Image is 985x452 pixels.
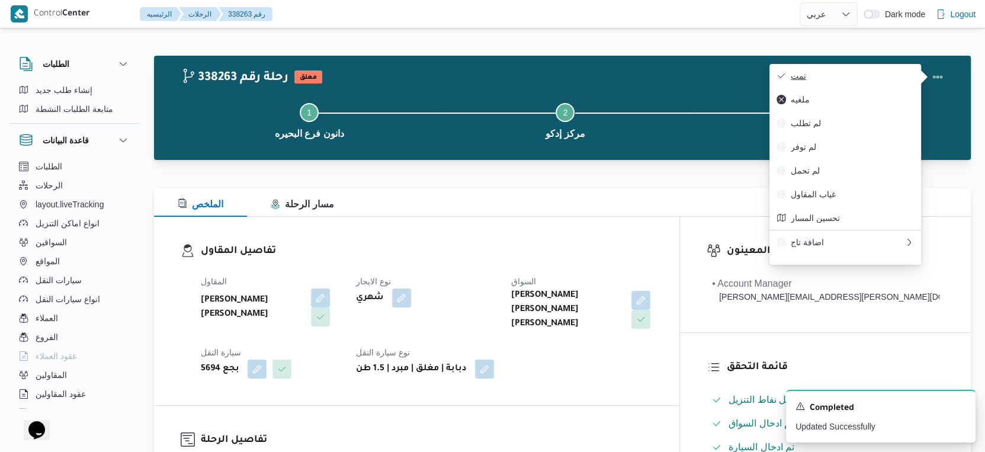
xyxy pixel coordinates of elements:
[36,387,86,401] span: عقود المقاولين
[769,182,921,206] button: غياب المقاول
[36,254,60,268] span: المواقع
[14,271,135,290] button: سيارات النقل
[712,277,939,303] span: • Account Manager abdallah.mohamed@illa.com.eg
[307,108,312,117] span: 1
[11,5,28,23] img: X8yXhbKr1z7QwAAAABJRU5ErkJggg==
[563,108,568,117] span: 2
[36,273,82,287] span: سيارات النقل
[36,178,63,193] span: الرحلات
[931,2,980,26] button: Logout
[769,159,921,182] button: لم تحمل
[14,157,135,176] button: الطلبات
[201,432,653,448] h3: تفاصيل الرحلة
[36,102,113,116] span: متابعة الطلبات النشطة
[950,7,976,21] span: Logout
[300,74,317,81] b: معلق
[14,384,135,403] button: عقود المقاولين
[729,393,844,407] span: تم ادخال تفاصيل نفاط التنزيل
[795,421,966,433] p: Updated Successfully
[36,197,104,211] span: layout.liveTracking
[271,199,333,209] span: مسار الرحلة
[36,83,92,97] span: إنشاء طلب جديد
[437,89,693,150] button: مركز إدكو
[791,142,914,152] span: لم توفر
[810,402,854,416] span: Completed
[769,64,921,88] button: تمت
[769,230,921,254] button: اضافة تاج
[546,127,585,141] span: مركز إدكو
[9,81,140,123] div: الطلبات
[19,133,130,148] button: قاعدة البيانات
[140,7,181,21] button: الرئيسيه
[729,442,794,452] span: تم ادخال السيارة
[356,362,467,376] b: دبابة | مغلق | مبرد | 1.5 طن
[694,89,949,150] button: دانون فرع البحيره
[43,57,69,71] h3: الطلبات
[769,206,921,230] button: تحسين المسار
[36,406,85,420] span: اجهزة التليفون
[769,111,921,135] button: لم تطلب
[201,243,653,259] h3: تفاصيل المقاول
[14,309,135,328] button: العملاء
[511,288,623,331] b: [PERSON_NAME] [PERSON_NAME] [PERSON_NAME]
[275,127,344,141] span: دانون فرع البحيره
[36,216,100,230] span: انواع اماكن التنزيل
[791,190,914,199] span: غياب المقاول
[14,252,135,271] button: المواقع
[791,95,914,104] span: ملغيه
[14,100,135,118] button: متابعة الطلبات النشطة
[14,328,135,347] button: الفروع
[727,243,944,259] h3: المعينون
[14,214,135,233] button: انواع اماكن التنزيل
[201,362,239,376] b: 5694 بجع
[880,9,925,19] span: Dark mode
[36,311,58,325] span: العملاء
[201,277,227,286] span: المقاول
[795,400,966,416] div: Notification
[36,349,77,363] span: عقود العملاء
[727,360,944,376] h3: قائمة التحقق
[36,292,100,306] span: انواع سيارات النقل
[707,390,944,409] button: تم ادخال تفاصيل نفاط التنزيل
[712,277,939,291] div: • Account Manager
[729,418,793,428] span: تم ادخال السواق
[14,347,135,366] button: عقود العملاء
[926,65,949,89] button: Actions
[356,277,391,286] span: نوع الايجار
[356,348,410,357] span: نوع سيارة النقل
[181,89,437,150] button: دانون فرع البحيره
[62,9,90,19] b: Center
[729,416,793,431] span: تم ادخال السواق
[769,88,921,111] button: ملغيه
[511,277,536,286] span: السواق
[14,176,135,195] button: الرحلات
[43,133,89,148] h3: قاعدة البيانات
[12,405,50,440] iframe: chat widget
[36,368,67,382] span: المقاولين
[201,293,303,322] b: [PERSON_NAME] [PERSON_NAME]
[219,7,272,21] button: 338263 رقم
[791,166,914,175] span: لم تحمل
[14,233,135,252] button: السواقين
[14,290,135,309] button: انواع سيارات النقل
[14,403,135,422] button: اجهزة التليفون
[707,414,944,433] button: تم ادخال السواق
[201,348,241,357] span: سيارة النقل
[179,7,221,21] button: الرحلات
[14,81,135,100] button: إنشاء طلب جديد
[14,195,135,214] button: layout.liveTracking
[791,238,904,247] span: اضافة تاج
[791,118,914,128] span: لم تطلب
[178,199,223,209] span: الملخص
[14,366,135,384] button: المقاولين
[769,135,921,159] button: لم توفر
[791,213,914,223] span: تحسين المسار
[9,157,140,413] div: قاعدة البيانات
[294,70,322,84] span: معلق
[181,70,288,86] h2: 338263 رحلة رقم
[791,71,914,81] span: تمت
[36,235,67,249] span: السواقين
[19,57,130,71] button: الطلبات
[729,395,844,405] span: تم ادخال تفاصيل نفاط التنزيل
